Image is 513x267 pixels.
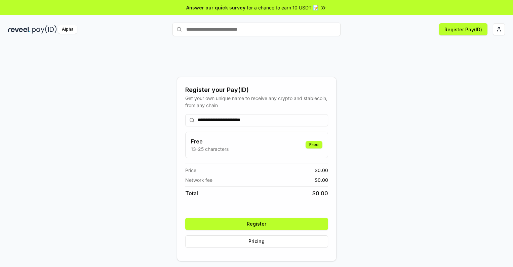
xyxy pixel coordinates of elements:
[32,25,57,34] img: pay_id
[315,176,328,183] span: $ 0.00
[439,23,487,35] button: Register Pay(ID)
[185,218,328,230] button: Register
[8,25,31,34] img: reveel_dark
[186,4,245,11] span: Answer our quick survey
[315,167,328,174] span: $ 0.00
[247,4,319,11] span: for a chance to earn 10 USDT 📝
[191,145,229,153] p: 13-25 characters
[185,85,328,95] div: Register your Pay(ID)
[185,176,212,183] span: Network fee
[185,167,196,174] span: Price
[58,25,77,34] div: Alpha
[312,189,328,197] span: $ 0.00
[191,137,229,145] h3: Free
[306,141,322,148] div: Free
[185,189,198,197] span: Total
[185,235,328,247] button: Pricing
[185,95,328,109] div: Get your own unique name to receive any crypto and stablecoin, from any chain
